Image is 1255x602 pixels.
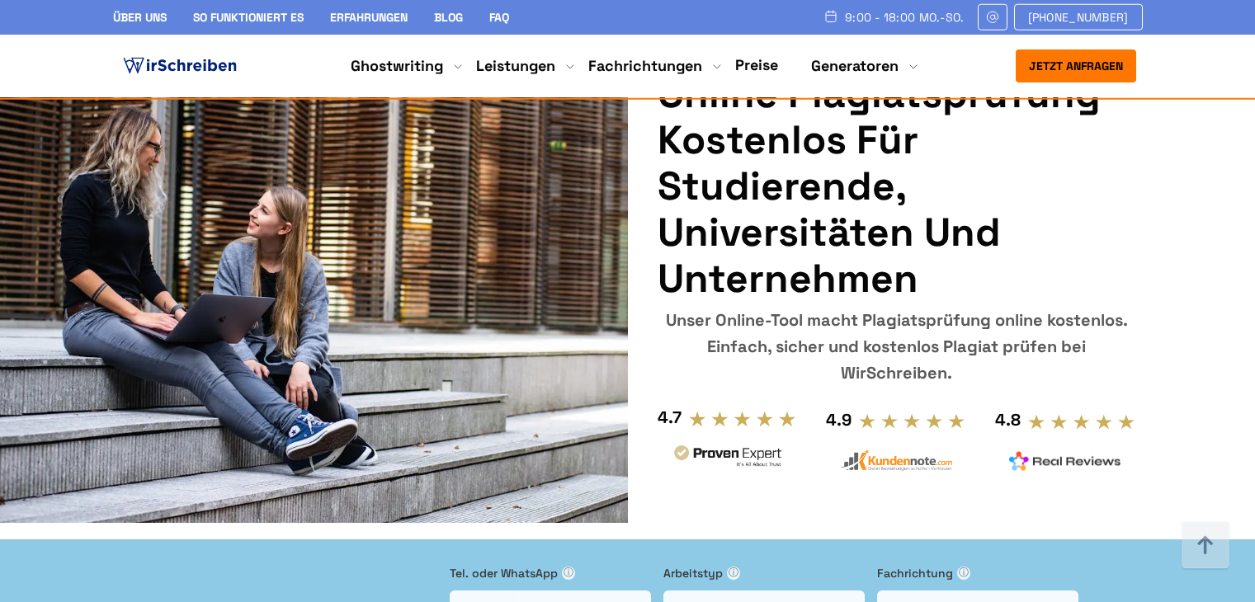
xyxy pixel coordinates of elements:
button: Jetzt anfragen [1016,51,1136,84]
label: Tel. oder WhatsApp [450,564,651,582]
span: ⓘ [562,567,575,580]
img: stars [1027,413,1135,431]
img: kundennote [840,449,952,472]
a: Preise [735,57,778,76]
div: 4.8 [995,407,1021,433]
div: 4.7 [658,404,682,430]
a: Generatoren [811,58,899,78]
div: 4.9 [826,407,852,433]
a: Leistungen [476,58,555,78]
img: Email [985,12,1000,25]
a: [PHONE_NUMBER] [1014,5,1143,31]
a: Blog [434,11,463,26]
img: button top [1181,521,1230,571]
a: Fachrichtungen [588,58,702,78]
a: So funktioniert es [193,11,304,26]
span: [PHONE_NUMBER] [1028,12,1129,25]
img: Schedule [823,11,838,24]
span: ⓘ [957,567,970,580]
div: Unser Online-Tool macht Plagiatsprüfung online kostenlos. Einfach, sicher und kostenlos Plagiat p... [658,307,1135,386]
img: stars [858,412,966,430]
span: ⓘ [727,567,740,580]
img: stars [688,410,796,428]
span: 9:00 - 18:00 Mo.-So. [845,12,965,25]
a: Über uns [113,11,167,26]
a: Ghostwriting [351,58,443,78]
h1: Online Plagiatsprüfung kostenlos für Studierende, Universitäten und Unternehmen [658,71,1135,302]
img: provenexpert [672,443,784,473]
img: logo ghostwriter-österreich [120,55,240,80]
a: Erfahrungen [330,11,408,26]
label: Fachrichtung [877,564,1078,582]
a: FAQ [489,11,509,26]
label: Arbeitstyp [663,564,865,582]
img: realreviews [1009,451,1121,471]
